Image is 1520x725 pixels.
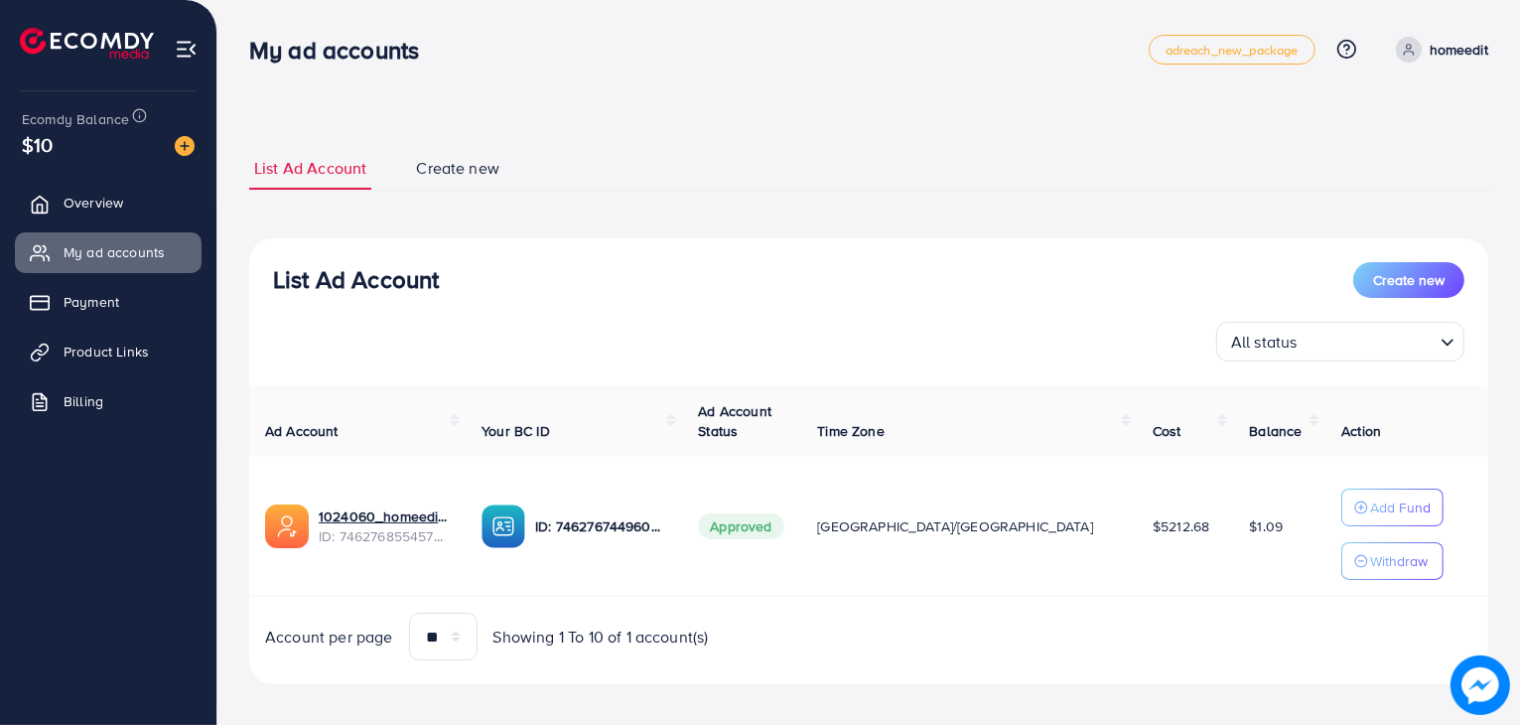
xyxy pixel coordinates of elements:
[698,513,783,539] span: Approved
[482,505,525,548] img: ic-ba-acc.ded83a64.svg
[319,507,450,547] div: <span class='underline'>1024060_homeedit7_1737561213516</span></br>7462768554572742672
[15,332,202,371] a: Product Links
[265,505,309,548] img: ic-ads-acc.e4c84228.svg
[1370,496,1431,519] p: Add Fund
[22,130,53,159] span: $10
[1430,38,1488,62] p: homeedit
[493,626,709,649] span: Showing 1 To 10 of 1 account(s)
[1373,270,1445,290] span: Create new
[1227,328,1302,357] span: All status
[535,514,666,538] p: ID: 7462767449604177937
[64,391,103,411] span: Billing
[1341,421,1381,441] span: Action
[64,342,149,362] span: Product Links
[64,193,123,213] span: Overview
[1149,35,1315,65] a: adreach_new_package
[249,36,435,65] h3: My ad accounts
[416,157,499,180] span: Create new
[15,381,202,421] a: Billing
[15,183,202,222] a: Overview
[1216,322,1464,362] div: Search for option
[698,401,771,441] span: Ad Account Status
[1341,542,1444,580] button: Withdraw
[175,136,195,156] img: image
[1166,44,1299,57] span: adreach_new_package
[64,242,165,262] span: My ad accounts
[273,265,439,294] h3: List Ad Account
[1153,516,1209,536] span: $5212.68
[1370,549,1428,573] p: Withdraw
[22,109,129,129] span: Ecomdy Balance
[1153,421,1181,441] span: Cost
[265,626,393,649] span: Account per page
[319,526,450,546] span: ID: 7462768554572742672
[254,157,366,180] span: List Ad Account
[15,282,202,322] a: Payment
[1304,324,1433,357] input: Search for option
[1249,421,1302,441] span: Balance
[15,232,202,272] a: My ad accounts
[175,38,198,61] img: menu
[1451,655,1510,715] img: image
[817,421,884,441] span: Time Zone
[1353,262,1464,298] button: Create new
[1249,516,1283,536] span: $1.09
[20,28,154,59] img: logo
[482,421,550,441] span: Your BC ID
[265,421,339,441] span: Ad Account
[319,507,450,526] a: 1024060_homeedit7_1737561213516
[817,516,1093,536] span: [GEOGRAPHIC_DATA]/[GEOGRAPHIC_DATA]
[1341,489,1444,526] button: Add Fund
[64,292,119,312] span: Payment
[1388,37,1488,63] a: homeedit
